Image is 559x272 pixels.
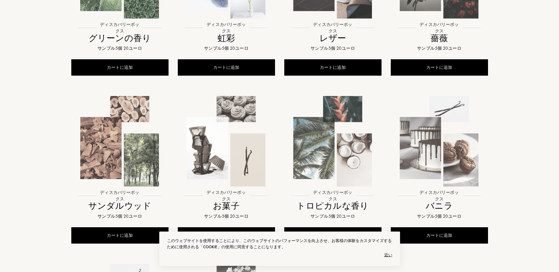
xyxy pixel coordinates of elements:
font: サンプル5個 20ユーロ [311,45,355,51]
font: このウェブサイトを使用することにより、 [167,238,243,243]
font: サンプル5個 20ユーロ [98,213,142,219]
font: カートに追加 [107,65,133,70]
img: サンダルウッド [72,93,168,189]
font: レザー [319,32,346,44]
img: トロピカルな香り [285,93,381,189]
font: サンプル5個 20ユーロ [417,213,461,219]
font: サンプル5個 20ユーロ [204,213,248,219]
font: カートに追加 [426,232,452,238]
font: 虹彩 [218,32,235,44]
font: カートに追加 [426,65,452,70]
font: サンプル5個 20ユーロ [417,45,461,51]
font: 近い [384,252,392,257]
font: グリーンの香り [89,32,151,44]
font: 「Cookie」の使用に同意することになります。 [199,244,286,249]
font: このウェブサイトのパフォーマンスを向上させ、お客様の体験をカスタマイズするために使用される [167,238,392,249]
font: カートに追加 [320,65,346,70]
font: サンプル5個 20ユーロ [204,45,248,51]
img: バニラ [391,93,487,189]
font: サンプル5個 20ユーロ [311,213,355,219]
font: カートに追加 [213,65,239,70]
img: お菓子 [178,93,274,189]
font: カートに追加 [107,232,133,238]
font: サンプル5個 20ユーロ [98,45,142,51]
font: 薔薇 [431,32,448,44]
